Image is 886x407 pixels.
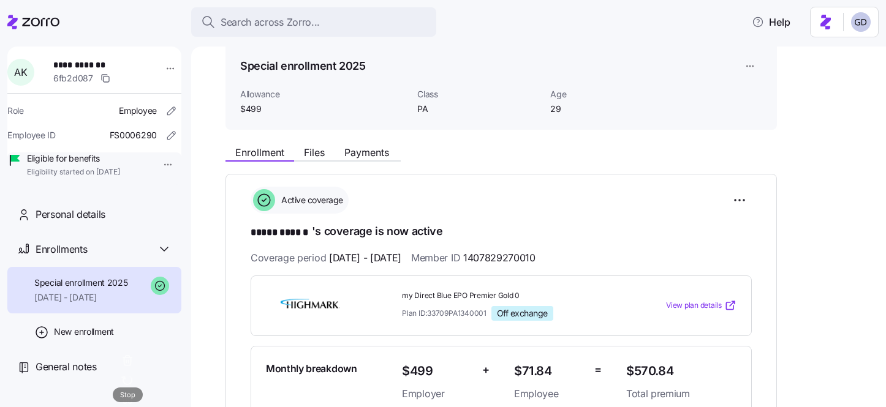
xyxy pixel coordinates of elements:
button: Search across Zorro... [191,7,436,37]
img: Highmark BlueCross BlueShield [266,291,354,319]
span: Active coverage [278,194,343,206]
span: [DATE] - [DATE] [34,291,128,304]
span: $570.84 [626,361,736,381]
span: Eligible for benefits [27,152,120,165]
span: Special enrollment 2025 [34,277,128,289]
img: 68a7f73c8a3f673b81c40441e24bb121 [851,12,871,32]
span: Monthly breakdown [266,361,357,376]
span: 1407829270010 [463,250,536,266]
button: Help [742,10,800,34]
span: Help [752,15,790,29]
span: Employer [402,386,472,401]
span: Eligibility started on [DATE] [27,167,120,177]
span: Total premium [626,386,736,401]
span: Coverage period [251,250,401,266]
span: my Direct Blue EPO Premier Gold 0 [402,291,616,301]
h1: 's coverage is now active [251,223,752,241]
span: Plan ID: 33709PA1340001 [402,308,487,318]
span: $499 [240,103,407,115]
span: Off exchange [497,308,548,319]
span: Files [304,147,325,157]
span: Employee [514,386,585,401]
span: 6fb2d087 [53,72,93,84]
span: Member ID [411,250,536,266]
span: Employee [119,105,157,117]
span: A K [14,67,27,77]
span: Allowance [240,88,407,100]
span: Personal details [36,207,105,222]
h1: Special enrollment 2025 [240,58,366,73]
span: View plan details [666,300,722,312]
span: New enrollment [54,326,114,338]
span: Search across Zorro... [221,15,320,30]
a: View plan details [666,299,736,312]
span: Age [550,88,673,100]
span: = [594,361,602,379]
span: + [482,361,490,379]
span: Employee ID [7,129,56,141]
span: 29 [550,103,673,115]
span: General notes [36,359,97,375]
span: $71.84 [514,361,585,381]
span: Enrollment [235,147,284,157]
span: Enrollments [36,242,87,257]
span: [DATE] - [DATE] [329,250,401,266]
span: FS0006290 [110,129,157,141]
span: Role [7,105,24,117]
span: Payments [344,147,389,157]
span: $499 [402,361,472,381]
span: PA [417,103,540,115]
span: Class [417,88,540,100]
